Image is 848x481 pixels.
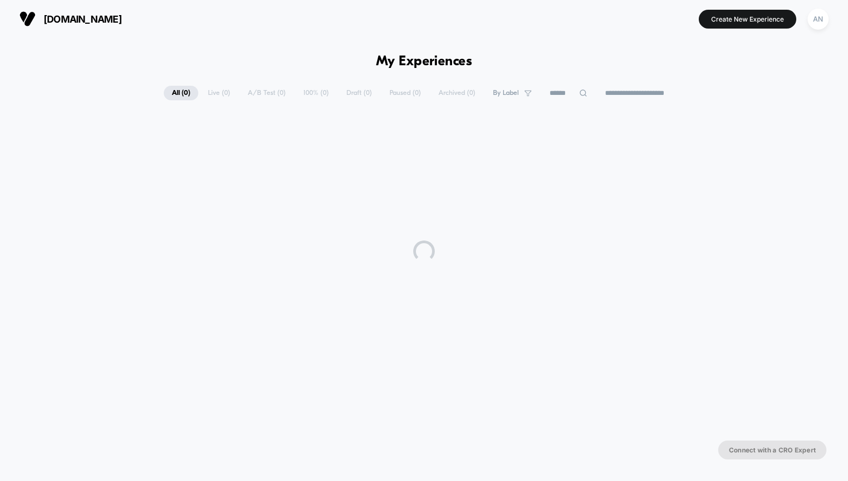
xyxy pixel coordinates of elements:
[376,54,472,70] h1: My Experiences
[699,10,796,29] button: Create New Experience
[804,8,832,30] button: AN
[808,9,829,30] div: AN
[493,89,519,97] span: By Label
[164,86,198,100] span: All ( 0 )
[718,441,826,459] button: Connect with a CRO Expert
[19,11,36,27] img: Visually logo
[16,10,125,28] button: [DOMAIN_NAME]
[44,13,122,25] span: [DOMAIN_NAME]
